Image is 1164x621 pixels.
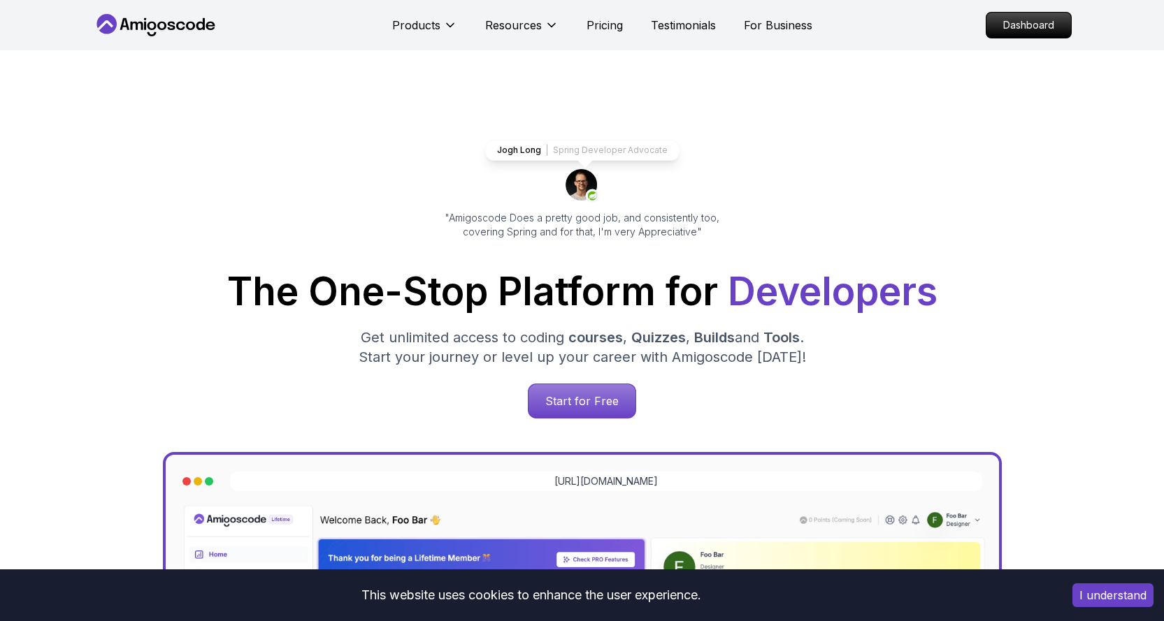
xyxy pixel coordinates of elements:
[568,329,623,346] span: courses
[528,383,636,418] a: Start for Free
[553,145,668,156] p: Spring Developer Advocate
[529,384,635,418] p: Start for Free
[587,17,623,34] a: Pricing
[392,17,440,34] p: Products
[10,580,1051,611] div: This website uses cookies to enhance the user experience.
[392,17,457,45] button: Products
[426,211,739,239] p: "Amigoscode Does a pretty good job, and consistently too, covering Spring and for that, I'm very ...
[566,169,599,203] img: josh long
[497,145,541,156] p: Jogh Long
[728,268,937,314] span: Developers
[104,272,1061,311] h1: The One-Stop Platform for
[986,12,1072,38] a: Dashboard
[744,17,812,34] a: For Business
[631,329,686,346] span: Quizzes
[986,13,1071,38] p: Dashboard
[651,17,716,34] a: Testimonials
[485,17,559,45] button: Resources
[347,328,817,367] p: Get unlimited access to coding , , and . Start your journey or level up your career with Amigosco...
[763,329,800,346] span: Tools
[554,474,658,488] a: [URL][DOMAIN_NAME]
[694,329,735,346] span: Builds
[485,17,542,34] p: Resources
[1072,583,1154,607] button: Accept cookies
